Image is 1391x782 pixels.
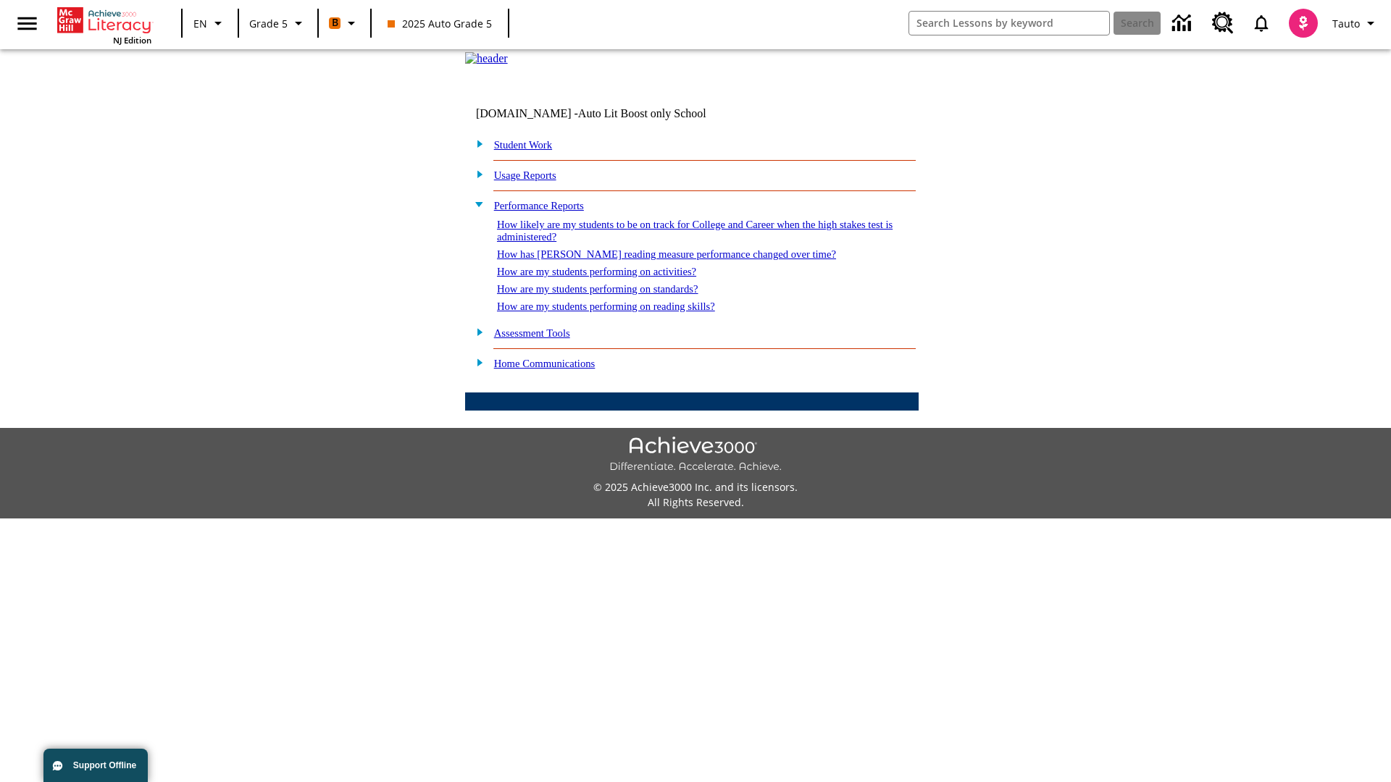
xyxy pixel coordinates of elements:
div: Home [57,4,151,46]
span: EN [193,16,207,31]
img: header [465,52,508,65]
img: avatar image [1289,9,1318,38]
span: 2025 Auto Grade 5 [388,16,492,31]
a: Assessment Tools [494,327,570,339]
button: Open side menu [6,2,49,45]
a: How are my students performing on standards? [497,283,698,295]
img: minus.gif [469,198,484,211]
button: Profile/Settings [1327,10,1385,36]
button: Language: EN, Select a language [187,10,233,36]
span: B [332,14,338,32]
a: Usage Reports [494,169,556,181]
button: Boost Class color is orange. Change class color [323,10,366,36]
a: How are my students performing on reading skills? [497,300,715,312]
span: NJ Edition [113,35,151,46]
img: plus.gif [469,167,484,180]
nobr: Auto Lit Boost only School [578,107,706,119]
a: Student Work [494,139,552,151]
a: How likely are my students to be on track for College and Career when the high stakes test is adm... [497,219,893,243]
button: Grade: Grade 5, Select a grade [243,10,313,36]
a: Notifications [1242,4,1280,42]
a: How has [PERSON_NAME] reading measure performance changed over time? [497,248,836,260]
a: How are my students performing on activities? [497,266,696,277]
img: Achieve3000 Differentiate Accelerate Achieve [609,437,782,474]
td: [DOMAIN_NAME] - [476,107,743,120]
span: Tauto [1332,16,1360,31]
button: Select a new avatar [1280,4,1327,42]
span: Support Offline [73,760,136,770]
img: plus.gif [469,325,484,338]
img: plus.gif [469,356,484,369]
a: Performance Reports [494,200,584,211]
input: search field [909,12,1109,35]
a: Home Communications [494,358,596,369]
span: Grade 5 [249,16,288,31]
button: Support Offline [43,749,148,782]
a: Resource Center, Will open in new tab [1203,4,1242,43]
a: Data Center [1164,4,1203,43]
img: plus.gif [469,137,484,150]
